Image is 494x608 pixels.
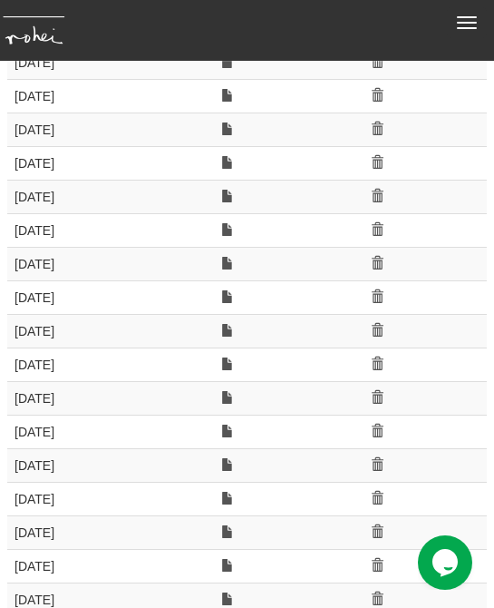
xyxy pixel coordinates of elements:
[7,314,214,348] td: [DATE]
[418,535,476,590] iframe: chat widget
[7,45,214,79] td: [DATE]
[7,482,214,515] td: [DATE]
[7,549,214,583] td: [DATE]
[7,381,214,415] td: [DATE]
[7,448,214,482] td: [DATE]
[7,113,214,146] td: [DATE]
[7,213,214,247] td: [DATE]
[7,247,214,280] td: [DATE]
[7,79,214,113] td: [DATE]
[7,515,214,549] td: [DATE]
[7,348,214,381] td: [DATE]
[7,146,214,180] td: [DATE]
[7,180,214,213] td: [DATE]
[7,280,214,314] td: [DATE]
[7,415,214,448] td: [DATE]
